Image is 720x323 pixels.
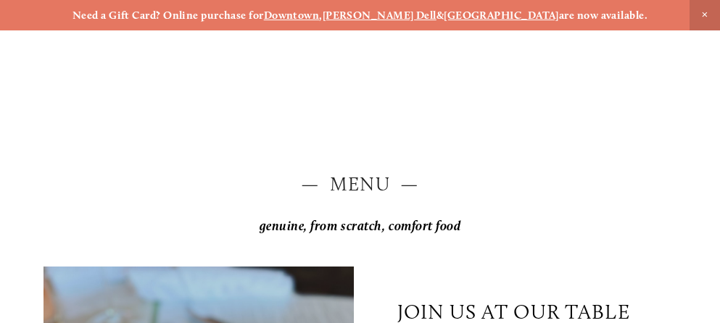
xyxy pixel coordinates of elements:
[260,218,461,234] em: genuine, from scratch, comfort food
[44,171,677,198] h2: — Menu —
[323,9,436,22] a: [PERSON_NAME] Dell
[319,9,322,22] strong: ,
[444,9,559,22] a: [GEOGRAPHIC_DATA]
[559,9,647,22] strong: are now available.
[436,9,444,22] strong: &
[73,9,264,22] strong: Need a Gift Card? Online purchase for
[264,9,320,22] a: Downtown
